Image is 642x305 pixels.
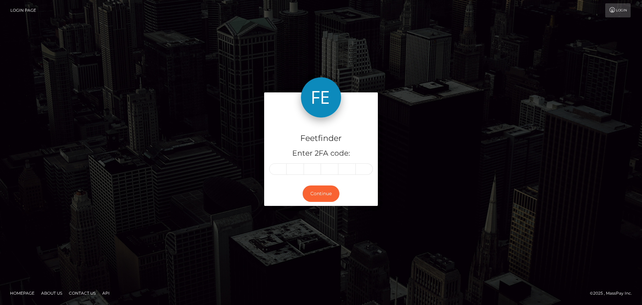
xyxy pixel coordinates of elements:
[269,133,373,144] h4: Feetfinder
[66,288,98,298] a: Contact Us
[100,288,112,298] a: API
[301,77,341,118] img: Feetfinder
[303,185,339,202] button: Continue
[605,3,631,17] a: Login
[269,148,373,159] h5: Enter 2FA code:
[10,3,36,17] a: Login Page
[7,288,37,298] a: Homepage
[590,290,637,297] div: © 2025 , MassPay Inc.
[38,288,65,298] a: About Us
